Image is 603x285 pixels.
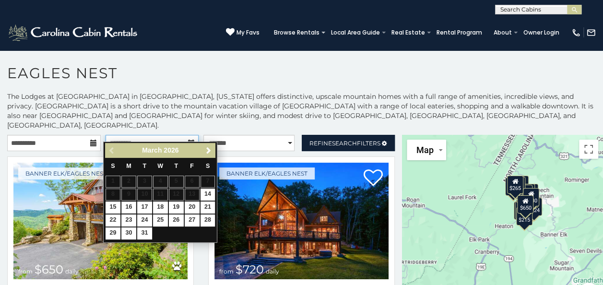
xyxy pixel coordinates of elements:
[302,135,395,151] a: RefineSearchFilters
[126,163,131,169] span: Monday
[153,214,168,226] a: 25
[226,28,260,37] a: My Favs
[326,26,385,39] a: Local Area Guide
[137,214,152,226] a: 24
[332,140,357,147] span: Search
[13,163,188,279] a: The Rock at Eagles Nest from $650 daily
[202,144,214,156] a: Next
[18,268,33,275] span: from
[169,202,184,214] a: 19
[523,188,539,206] div: $230
[505,178,521,196] div: $285
[137,227,152,239] a: 31
[507,176,523,194] div: $265
[106,214,120,226] a: 22
[164,146,178,154] span: 2026
[219,268,234,275] span: from
[387,26,430,39] a: Real Estate
[236,262,264,276] span: $720
[407,140,446,160] button: Change map style
[142,146,162,154] span: March
[214,163,389,279] img: Copperleaf at Eagles Nest
[214,163,389,279] a: Copperleaf at Eagles Nest from $720 daily
[519,184,535,202] div: $315
[174,163,178,169] span: Thursday
[106,202,120,214] a: 15
[169,214,184,226] a: 26
[269,26,324,39] a: Browse Rentals
[416,145,434,155] span: Map
[517,195,533,214] div: $650
[157,163,163,169] span: Wednesday
[515,201,531,219] div: $230
[206,163,210,169] span: Saturday
[236,28,260,37] span: My Favs
[364,168,383,189] a: Add to favorites
[7,23,140,42] img: White-1-2.png
[526,198,542,216] div: $424
[309,140,380,147] span: Refine Filters
[106,227,120,239] a: 29
[489,26,517,39] a: About
[516,207,532,226] div: $215
[201,214,215,226] a: 28
[519,26,564,39] a: Owner Login
[185,202,200,214] a: 20
[514,202,530,220] div: $305
[111,163,115,169] span: Sunday
[65,268,79,275] span: daily
[571,28,581,37] img: phone-regular-white.png
[190,163,194,169] span: Friday
[18,167,114,179] a: Banner Elk/Eagles Nest
[201,202,215,214] a: 21
[121,202,136,214] a: 16
[121,227,136,239] a: 30
[201,189,215,201] a: 14
[142,163,146,169] span: Tuesday
[586,28,596,37] img: mail-regular-white.png
[13,163,188,279] img: The Rock at Eagles Nest
[579,140,598,159] button: Toggle fullscreen view
[432,26,487,39] a: Rental Program
[509,177,525,195] div: $305
[185,214,200,226] a: 27
[266,268,279,275] span: daily
[35,262,63,276] span: $650
[153,202,168,214] a: 18
[205,147,213,154] span: Next
[121,214,136,226] a: 23
[137,202,152,214] a: 17
[219,167,315,179] a: Banner Elk/Eagles Nest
